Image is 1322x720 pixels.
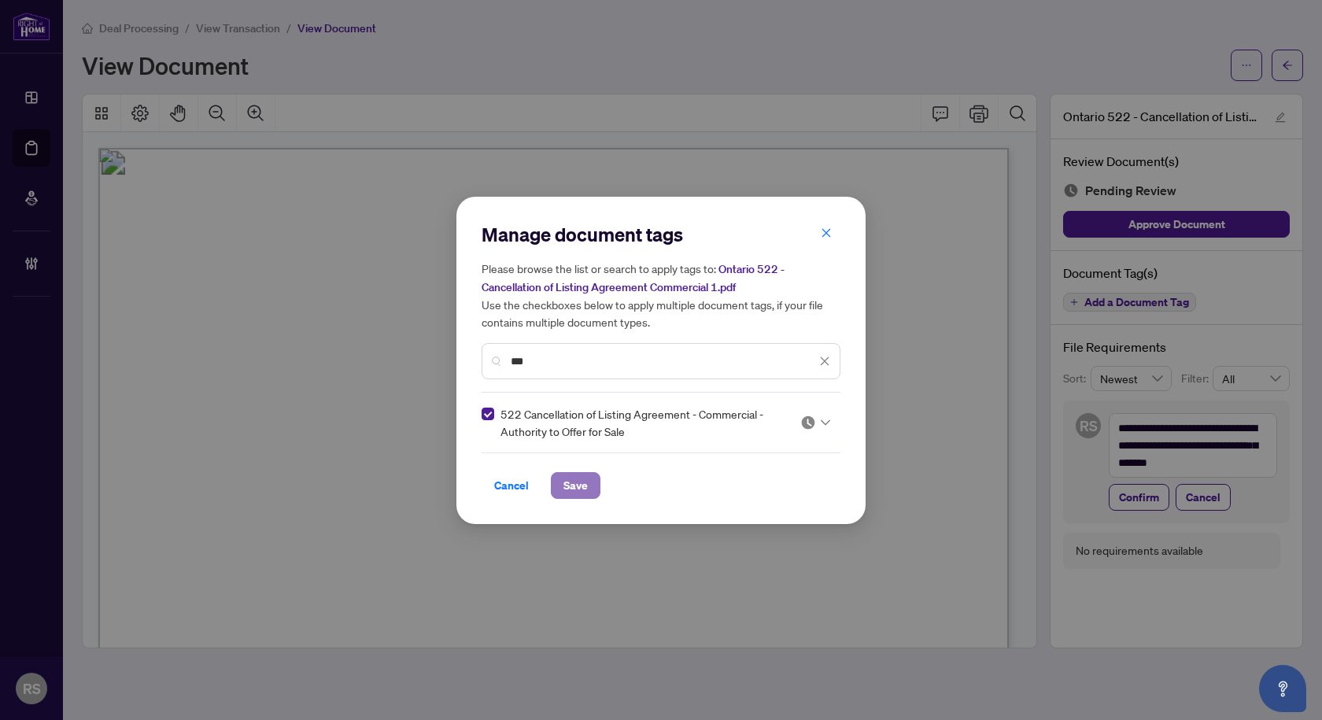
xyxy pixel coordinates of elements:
span: Ontario 522 - Cancellation of Listing Agreement Commercial 1.pdf [482,262,785,294]
span: close [819,356,830,367]
span: 522 Cancellation of Listing Agreement - Commercial - Authority to Offer for Sale [500,405,781,440]
span: Save [563,473,588,498]
span: close [821,227,832,238]
button: Save [551,472,600,499]
button: Open asap [1259,665,1306,712]
img: status [800,415,816,430]
h5: Please browse the list or search to apply tags to: Use the checkboxes below to apply multiple doc... [482,260,840,330]
span: Pending Review [800,415,830,430]
button: Cancel [482,472,541,499]
h2: Manage document tags [482,222,840,247]
span: Cancel [494,473,529,498]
